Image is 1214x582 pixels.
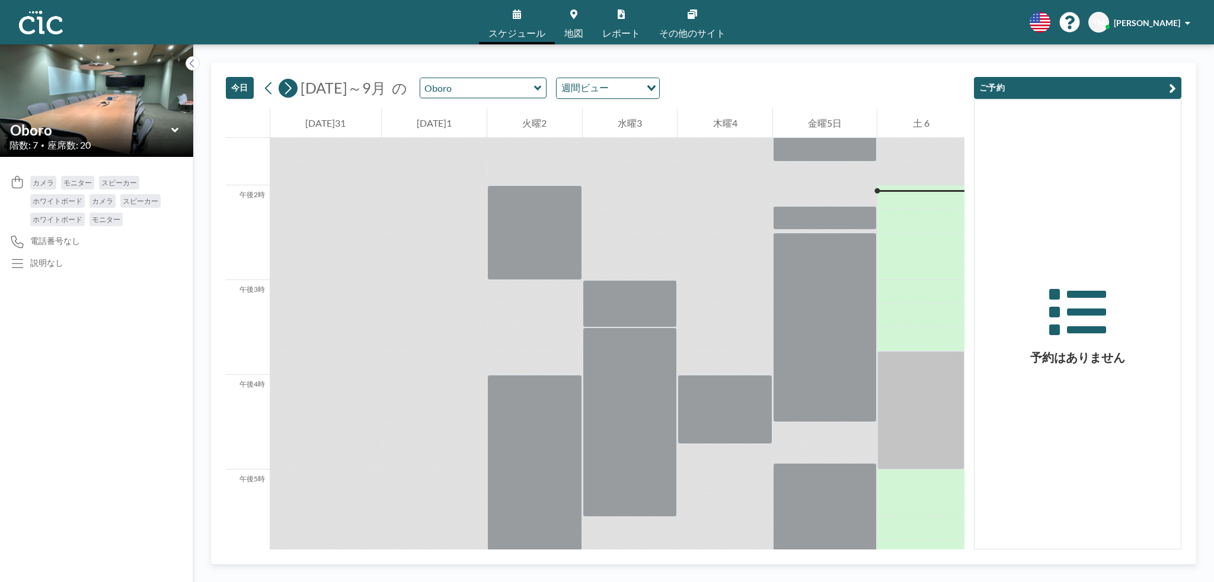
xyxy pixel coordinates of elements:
[92,197,113,205] font: カメラ
[63,178,92,187] font: モニター
[602,27,640,38] font: レポート
[92,215,120,224] font: モニター
[33,215,82,224] font: ホワイトボード
[41,142,44,149] font: •
[123,197,158,205] font: スピーカー
[1114,18,1180,28] font: [PERSON_NAME]
[30,258,63,268] font: 説明なし
[231,82,248,92] font: 今日
[488,27,545,38] font: スケジュール
[522,117,547,128] font: 火曜2
[974,77,1181,99] button: ご予約
[659,27,726,38] font: その他のサイト
[33,178,54,187] font: カメラ
[226,77,254,99] button: 今日
[913,117,929,128] font: 土 6
[101,178,137,187] font: スピーカー
[9,139,38,150] font: 階数: 7
[47,139,91,150] font: 座席数: 20
[612,81,640,96] input: オプションを検索
[808,117,842,128] font: 金曜5日
[557,78,659,98] div: オプションを検索
[239,190,265,199] font: 午後2時
[618,117,642,128] font: 水曜3
[305,117,346,128] font: [DATE]31
[10,121,171,139] input: 朧
[239,380,265,388] font: 午後4時
[19,11,63,34] img: 組織ロゴ
[239,285,265,294] font: 午後3時
[239,474,265,483] font: 午後5時
[561,82,609,93] font: 週間ビュー
[417,117,452,128] font: [DATE]1
[713,117,737,128] font: 木曜4
[30,236,80,246] font: 電話番号なし
[301,79,386,97] font: [DATE]～9月
[979,82,1005,92] font: ご予約
[564,27,583,38] font: 地図
[420,78,534,98] input: Oboro
[1092,17,1105,27] font: TM
[392,79,407,97] font: の
[1030,350,1125,364] font: 予約はありません
[33,197,82,205] font: ホワイトボード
